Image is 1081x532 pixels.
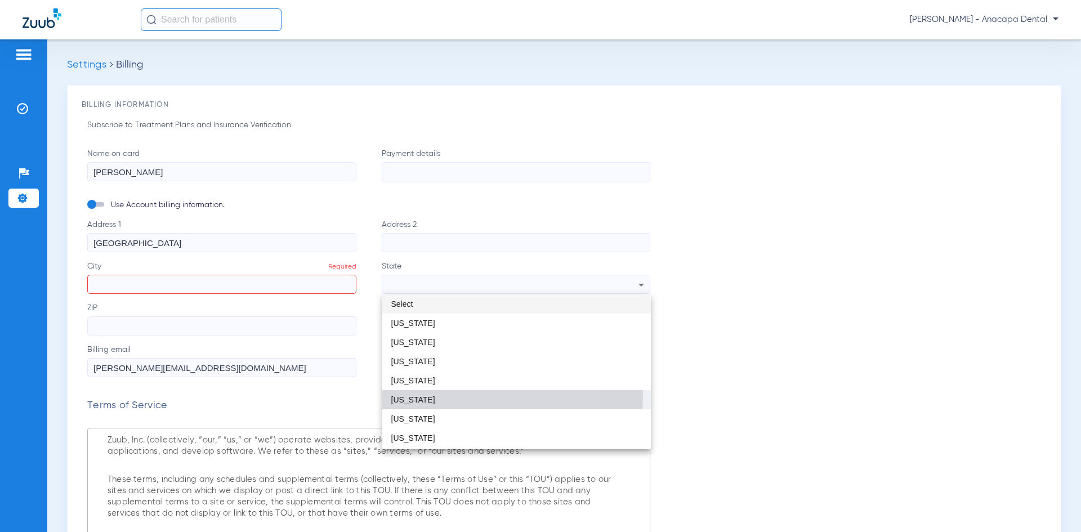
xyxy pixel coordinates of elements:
span: Select [391,300,413,308]
span: [US_STATE] [391,377,435,385]
span: [US_STATE] [391,415,435,423]
span: [US_STATE] [391,319,435,327]
iframe: Chat Widget [1025,478,1081,532]
span: [US_STATE] [391,396,435,404]
span: [US_STATE] [391,338,435,346]
span: [US_STATE] [391,357,435,365]
span: [US_STATE] [391,434,435,442]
